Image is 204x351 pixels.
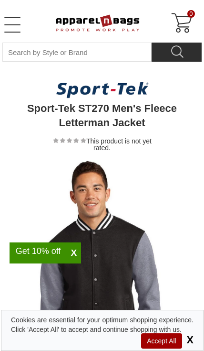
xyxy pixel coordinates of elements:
span: X [184,334,194,346]
input: Search By Style or Brand [2,43,152,62]
span: This product is not yet rated. [86,137,152,152]
img: Shop Sport Tek [55,81,149,99]
a: 0 [169,12,192,35]
span: Accept All [141,333,182,349]
span: X [67,247,81,259]
a: Open Left Menu [3,15,22,34]
h1: Sport-Tek ST270 Men's Fleece Letterman Jacket [5,101,199,135]
div: Cookies are essential for your optimum shopping experience. Click 'Accept All' to accept and cont... [11,315,194,334]
div: Get 10% off [10,247,67,255]
a: ApparelnBags [12,7,142,40]
span: This product is not yet rated. [52,137,86,143]
img: ApparelnBags.com Official Website [41,7,140,38]
img: search icon [170,44,184,59]
button: Search [152,43,202,62]
span: 0 [187,10,195,18]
